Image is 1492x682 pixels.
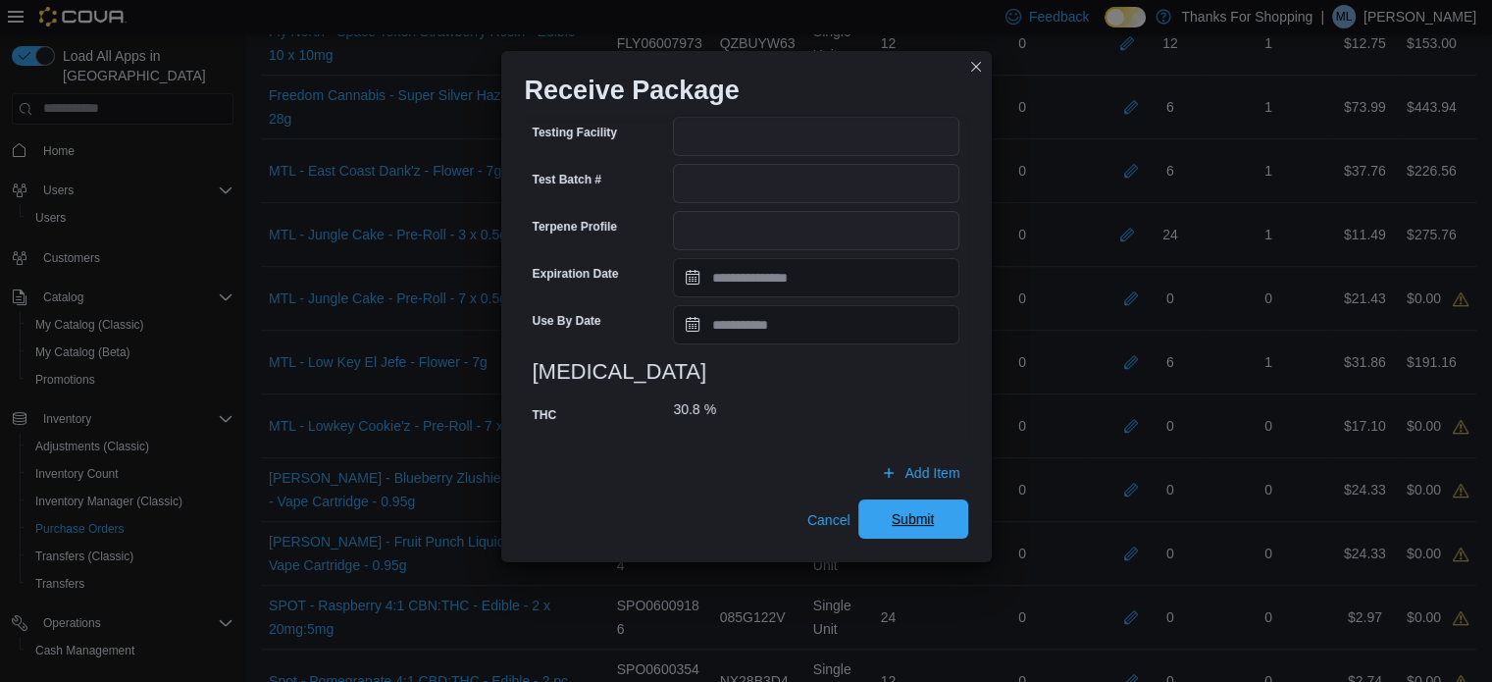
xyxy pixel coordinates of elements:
[673,399,699,419] p: 30.8
[533,407,557,423] label: THC
[533,172,601,187] label: Test Batch #
[533,360,960,384] h3: [MEDICAL_DATA]
[704,399,716,419] div: %
[904,463,959,483] span: Add Item
[873,453,967,493] button: Add Item
[673,305,959,344] input: Press the down key to open a popover containing a calendar.
[533,313,601,329] label: Use By Date
[799,500,858,540] button: Cancel
[533,219,617,235] label: Terpene Profile
[892,509,935,529] span: Submit
[533,125,617,140] label: Testing Facility
[525,75,740,106] h1: Receive Package
[964,55,988,79] button: Closes this modal window
[858,499,968,539] button: Submit
[807,510,850,530] span: Cancel
[533,266,619,282] label: Expiration Date
[673,258,959,297] input: Press the down key to open a popover containing a calendar.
